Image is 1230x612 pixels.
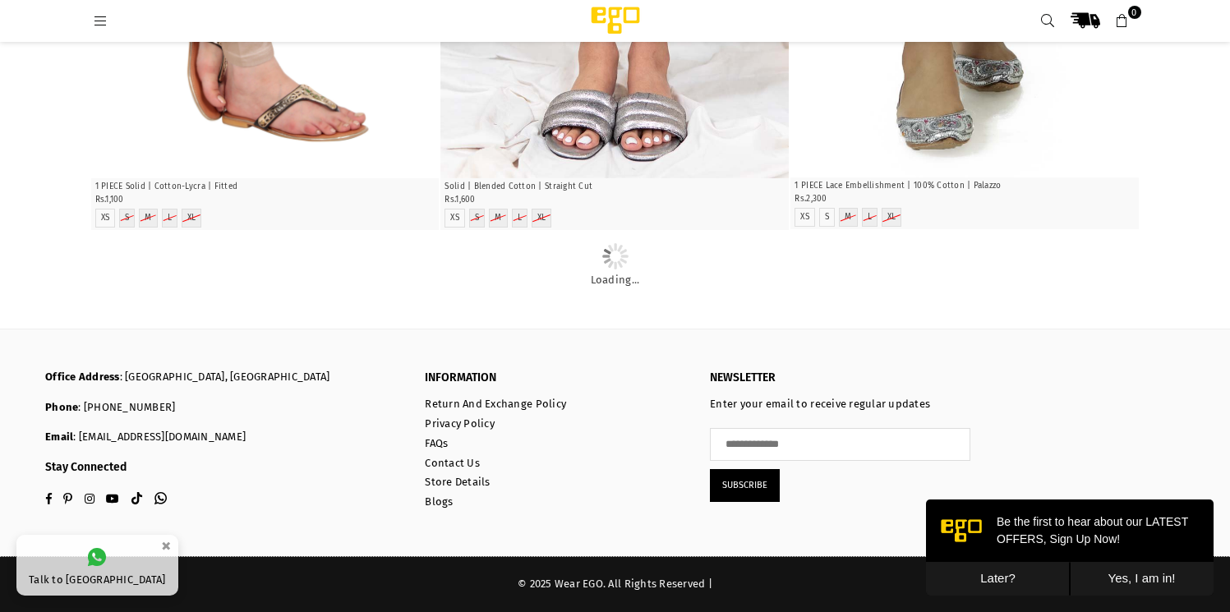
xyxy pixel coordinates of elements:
[445,195,475,205] span: Rs.1,600
[450,213,459,223] label: XS
[926,499,1214,596] iframe: webpush-onsite
[45,461,400,475] h3: Stay Connected
[425,437,448,449] a: FAQs
[45,577,1185,591] div: © 2025 Wear EGO. All Rights Reserved |
[125,213,129,223] label: S
[518,213,522,223] label: L
[187,213,196,223] label: XL
[145,213,151,223] label: M
[710,469,780,502] button: Subscribe
[1128,6,1141,19] span: 0
[425,370,685,385] p: INFORMATION
[425,495,453,508] a: Blogs
[546,4,685,37] img: Ego
[45,401,400,415] p: : [PHONE_NUMBER]
[475,213,479,223] label: S
[425,417,495,430] a: Privacy Policy
[800,212,809,223] label: XS
[425,476,490,488] a: Store Details
[795,194,827,204] span: Rs.2,300
[425,457,480,469] a: Contact Us
[94,274,1137,288] p: Loading...
[887,212,896,223] label: XL
[602,243,629,269] img: Loading...
[168,213,172,223] label: L
[94,260,1137,288] a: Loading...
[95,181,435,193] p: 1 PIECE Solid | Cotton-Lycra | Fitted
[101,213,110,223] label: XS
[425,398,566,410] a: Return And Exchange Policy
[86,14,116,26] a: Menu
[45,370,400,384] p: : [GEOGRAPHIC_DATA], [GEOGRAPHIC_DATA]
[445,181,785,193] p: Solid | Blended Cotton | Straight Cut
[868,212,872,223] label: L
[537,213,546,223] label: XL
[1034,6,1063,35] a: Search
[45,370,120,383] b: Office Address
[95,195,124,205] span: Rs.1,100
[495,213,501,223] label: M
[16,535,178,596] a: Talk to [GEOGRAPHIC_DATA]
[1108,6,1137,35] a: 0
[710,370,970,385] p: NEWSLETTER
[825,212,829,223] label: S
[845,212,851,223] label: M
[45,430,73,443] b: Email
[45,401,78,413] b: Phone
[73,430,246,443] a: : [EMAIL_ADDRESS][DOMAIN_NAME]
[710,398,970,412] p: Enter your email to receive regular updates
[156,532,176,559] button: ×
[795,180,1135,192] p: 1 PIECE Lace Embellishment | 100% Cotton | Palazzo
